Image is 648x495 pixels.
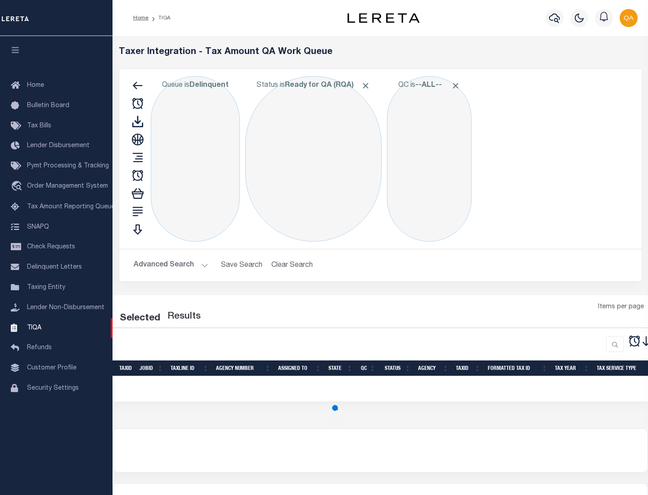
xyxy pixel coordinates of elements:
span: Taxing Entity [27,284,65,291]
span: Click to Remove [361,81,370,90]
label: Results [167,310,201,324]
span: Lender Non-Disbursement [27,305,104,311]
h5: Taxer Integration - Tax Amount QA Work Queue [119,47,642,58]
i: travel_explore [11,181,25,193]
span: Tax Amount Reporting Queue [27,204,115,210]
span: Bulletin Board [27,103,69,109]
th: TaxID [116,360,136,376]
button: Save Search [216,256,268,274]
th: Tax Year [551,360,593,376]
span: Click to Remove [451,81,460,90]
span: Refunds [27,345,52,351]
span: Lender Disbursement [27,143,90,149]
span: Home [27,82,44,89]
th: QC [356,360,379,376]
th: Formatted Tax ID [484,360,551,376]
button: Advanced Search [134,256,208,274]
div: Click to Edit [151,76,240,242]
b: --ALL-- [415,82,442,89]
img: svg+xml;base64,PHN2ZyB4bWxucz0iaHR0cDovL3d3dy53My5vcmcvMjAwMC9zdmciIHBvaW50ZXItZXZlbnRzPSJub25lIi... [620,9,638,27]
button: Clear Search [268,256,317,274]
span: Order Management System [27,183,108,189]
span: Pymt Processing & Tracking [27,163,109,169]
span: Customer Profile [27,365,76,371]
span: Items per page [598,302,644,312]
th: Assigned To [274,360,325,376]
div: Click to Edit [245,76,382,242]
th: Status [379,360,414,376]
th: Agency [414,360,452,376]
b: Delinquent [189,82,229,89]
span: Check Requests [27,244,75,250]
div: Selected [120,311,160,326]
span: SNAPQ [27,224,49,230]
a: Home [133,15,148,21]
img: logo-dark.svg [347,13,419,23]
div: Click to Edit [387,76,472,242]
span: TIQA [27,324,41,331]
th: JobID [136,360,167,376]
span: Security Settings [27,385,79,391]
li: TIQA [148,14,171,22]
th: TaxLine ID [167,360,212,376]
th: TaxID [452,360,484,376]
th: State [325,360,356,376]
b: Ready for QA (RQA) [285,82,370,89]
th: Agency Number [212,360,274,376]
span: Tax Bills [27,123,51,129]
span: Delinquent Letters [27,264,82,270]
